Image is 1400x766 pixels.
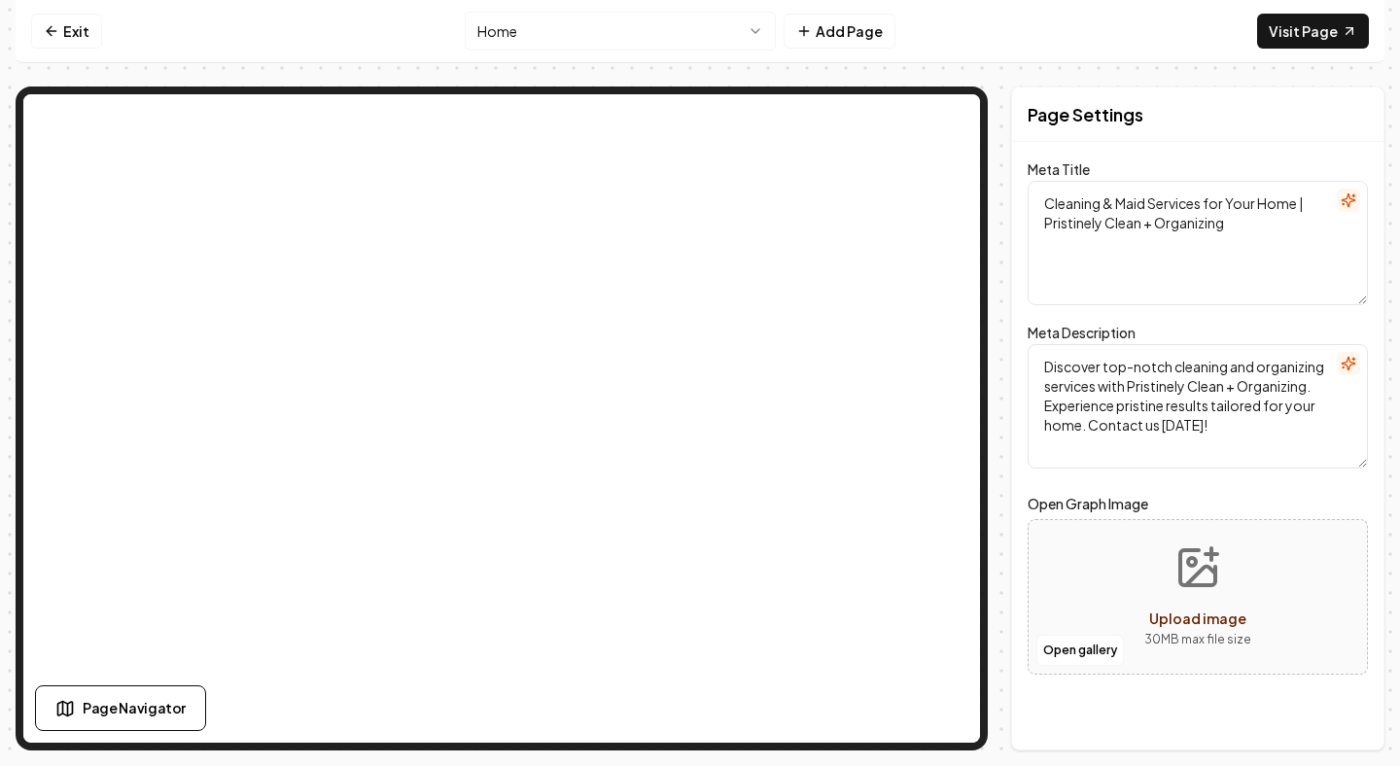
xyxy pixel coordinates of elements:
button: Page Navigator [35,685,206,731]
label: Open Graph Image [1028,492,1368,515]
a: Exit [31,14,102,49]
h2: Page Settings [1028,101,1143,128]
label: Meta Title [1028,160,1090,178]
label: Meta Description [1028,324,1136,341]
button: Open gallery [1036,635,1124,666]
span: Upload image [1149,609,1246,627]
span: Page Navigator [83,698,186,718]
button: Upload image [1129,529,1267,665]
button: Add Page [784,14,895,49]
a: Visit Page [1257,14,1369,49]
p: 30 MB max file size [1144,630,1251,649]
